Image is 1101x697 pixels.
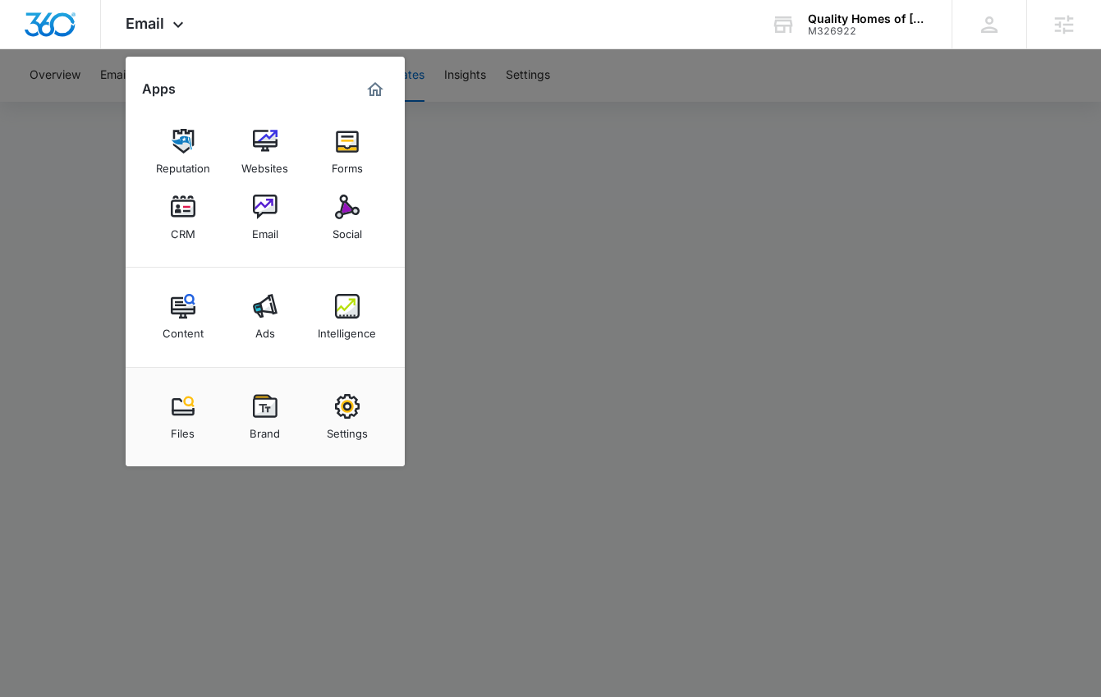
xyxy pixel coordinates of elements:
div: Files [171,419,195,440]
div: Email [252,219,278,241]
a: Email [234,186,296,249]
div: Forms [332,154,363,175]
div: Reputation [156,154,210,175]
a: Brand [234,386,296,448]
a: Social [316,186,378,249]
div: CRM [171,219,195,241]
div: account name [808,12,928,25]
div: Websites [241,154,288,175]
a: Intelligence [316,286,378,348]
a: Reputation [152,121,214,183]
a: Files [152,386,214,448]
div: Intelligence [318,319,376,340]
a: Settings [316,386,378,448]
div: Content [163,319,204,340]
div: account id [808,25,928,37]
div: Settings [327,419,368,440]
div: Ads [255,319,275,340]
a: Content [152,286,214,348]
a: CRM [152,186,214,249]
a: Marketing 360® Dashboard [362,76,388,103]
div: Brand [250,419,280,440]
span: Email [126,15,164,32]
a: Websites [234,121,296,183]
div: Social [333,219,362,241]
a: Forms [316,121,378,183]
h2: Apps [142,81,176,97]
a: Ads [234,286,296,348]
